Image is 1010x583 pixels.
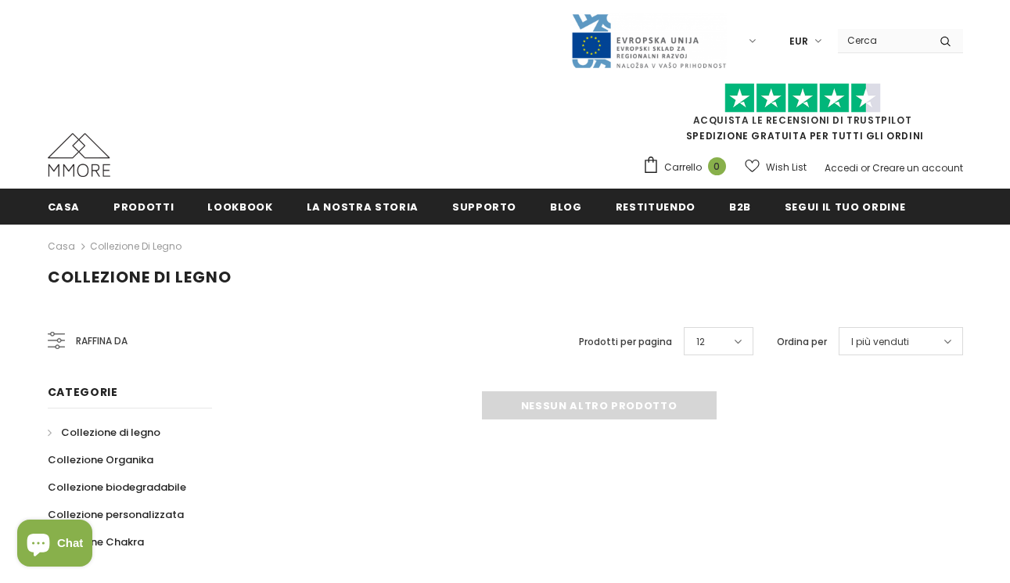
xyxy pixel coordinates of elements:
span: or [861,161,870,175]
span: 0 [708,157,726,175]
span: Lookbook [207,200,272,214]
span: Prodotti [113,200,174,214]
a: Carrello 0 [642,156,734,179]
span: Carrello [664,160,702,175]
img: Casi MMORE [48,133,110,177]
a: Segui il tuo ordine [785,189,905,224]
a: Casa [48,237,75,256]
span: 12 [696,334,705,350]
label: Prodotti per pagina [579,334,672,350]
span: Segui il tuo ordine [785,200,905,214]
span: SPEDIZIONE GRATUITA PER TUTTI GLI ORDINI [642,90,963,142]
span: Wish List [766,160,807,175]
span: Collezione Organika [48,452,153,467]
a: Blog [550,189,582,224]
span: Casa [48,200,81,214]
a: Creare un account [872,161,963,175]
a: Wish List [745,153,807,181]
a: Acquista le recensioni di TrustPilot [693,113,912,127]
a: Casa [48,189,81,224]
a: La nostra storia [307,189,419,224]
img: Javni Razpis [570,13,727,70]
a: supporto [452,189,516,224]
span: supporto [452,200,516,214]
label: Ordina per [777,334,827,350]
a: Collezione biodegradabile [48,473,186,501]
span: B2B [729,200,751,214]
inbox-online-store-chat: Shopify online store chat [13,520,97,570]
a: Collezione di legno [90,239,182,253]
span: EUR [789,34,808,49]
a: Collezione Organika [48,446,153,473]
a: Collezione personalizzata [48,501,184,528]
a: Accedi [825,161,858,175]
img: Fidati di Pilot Stars [724,83,881,113]
span: Raffina da [76,333,128,350]
span: Collezione biodegradabile [48,480,186,495]
span: Collezione di legno [61,425,160,440]
a: Prodotti [113,189,174,224]
input: Search Site [838,29,928,52]
span: La nostra storia [307,200,419,214]
a: Javni Razpis [570,34,727,47]
a: B2B [729,189,751,224]
a: Collezione di legno [48,419,160,446]
span: Blog [550,200,582,214]
span: Collezione di legno [48,266,232,288]
span: Categorie [48,384,118,400]
span: Restituendo [616,200,695,214]
span: Collezione personalizzata [48,507,184,522]
span: I più venduti [851,334,909,350]
a: Restituendo [616,189,695,224]
a: Lookbook [207,189,272,224]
